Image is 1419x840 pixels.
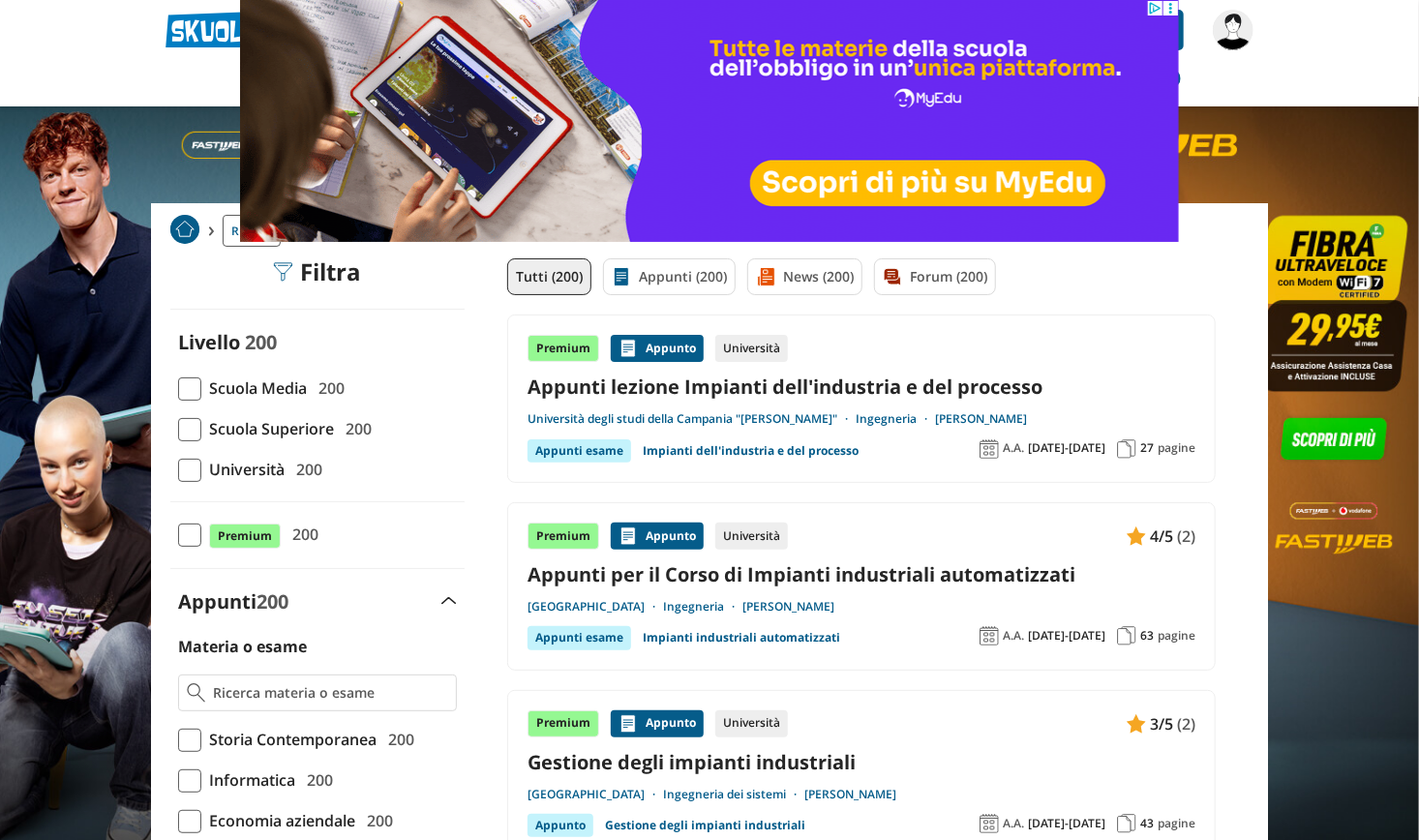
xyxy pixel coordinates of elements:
div: Università [715,710,788,737]
a: Appunti lezione Impianti dell'industria e del processo [528,374,1195,400]
a: Ingegneria [663,599,742,615]
div: Università [715,335,788,362]
img: Appunti contenuto [619,339,638,358]
span: A.A. [1003,816,1024,831]
span: Informatica [201,767,295,793]
img: Appunti contenuto [1127,526,1146,546]
span: (2) [1177,524,1195,549]
a: Gestione degli impianti industriali [528,749,1195,775]
img: Pagine [1117,439,1136,459]
span: Scuola Superiore [201,416,334,441]
span: Premium [209,524,281,549]
a: Università degli studi della Campania "[PERSON_NAME]" [528,411,856,427]
span: Storia Contemporanea [201,727,377,752]
img: mattia6398 [1213,10,1253,50]
span: 200 [299,767,333,793]
img: Appunti filtro contenuto [612,267,631,286]
span: 200 [285,522,318,547]
span: [DATE]-[DATE] [1028,440,1105,456]
span: Scuola Media [201,375,307,401]
span: 27 [1140,440,1154,456]
img: Ricerca materia o esame [187,683,205,703]
a: [PERSON_NAME] [742,599,834,615]
a: Home [170,215,199,247]
a: Forum (200) [874,258,996,295]
input: Ricerca materia o esame [213,683,448,703]
img: News filtro contenuto [756,267,775,286]
a: Gestione degli impianti industriali [605,814,805,837]
img: Apri e chiudi sezione [441,597,457,605]
a: News (200) [747,258,862,295]
span: pagine [1158,628,1195,644]
img: Appunti contenuto [619,714,638,734]
a: [PERSON_NAME] [935,411,1027,427]
a: Impianti industriali automatizzati [643,626,840,649]
span: 3/5 [1150,711,1173,736]
span: 200 [380,727,414,752]
div: Appunti esame [528,439,631,463]
span: 63 [1140,628,1154,644]
span: 200 [311,375,345,401]
span: 43 [1140,816,1154,831]
span: [DATE]-[DATE] [1028,816,1105,831]
a: Ricerca [223,215,281,247]
div: Appunto [611,523,704,550]
div: Appunto [528,814,593,837]
a: Tutti (200) [507,258,591,295]
div: Appunti esame [528,626,631,649]
a: Appunti (200) [603,258,736,295]
img: Appunti contenuto [1127,714,1146,734]
span: 200 [245,329,277,355]
img: Pagine [1117,814,1136,833]
a: [GEOGRAPHIC_DATA] [528,787,663,802]
div: Appunto [611,710,704,737]
label: Appunti [178,588,288,615]
div: Premium [528,710,599,737]
img: Appunti contenuto [619,526,638,546]
span: pagine [1158,440,1195,456]
span: A.A. [1003,440,1024,456]
img: Pagine [1117,626,1136,645]
div: Premium [528,523,599,550]
span: A.A. [1003,628,1024,644]
label: Materia o esame [178,636,307,657]
a: [PERSON_NAME] [804,787,896,802]
div: Università [715,523,788,550]
span: 200 [338,416,372,441]
a: Ingegneria [856,411,935,427]
img: Home [170,215,199,244]
span: 4/5 [1150,524,1173,549]
span: 200 [359,808,393,833]
img: Anno accademico [980,439,999,459]
img: Forum filtro contenuto [883,267,902,286]
div: Premium [528,335,599,362]
span: pagine [1158,816,1195,831]
img: Anno accademico [980,626,999,645]
span: (2) [1177,711,1195,736]
div: Appunto [611,335,704,362]
a: Ingegneria dei sistemi [663,787,804,802]
span: Università [201,457,285,482]
span: [DATE]-[DATE] [1028,628,1105,644]
img: Filtra filtri mobile [274,262,293,282]
a: [GEOGRAPHIC_DATA] [528,599,663,615]
a: Impianti dell'industria e del processo [643,439,859,463]
img: Anno accademico [980,814,999,833]
a: Appunti per il Corso di Impianti industriali automatizzati [528,561,1195,587]
div: Filtra [274,258,362,285]
span: Economia aziendale [201,808,355,833]
span: 200 [257,588,288,615]
span: 200 [288,457,322,482]
label: Livello [178,329,240,355]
